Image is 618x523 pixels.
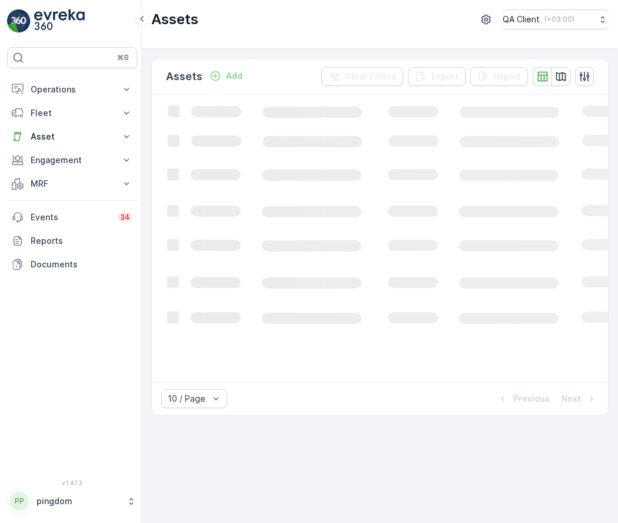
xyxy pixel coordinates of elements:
[120,213,130,222] p: 34
[408,67,466,86] button: Export
[31,84,114,95] p: Operations
[36,495,121,507] p: pingdom
[7,172,137,196] button: MRF
[7,253,137,276] a: Documents
[31,235,132,247] p: Reports
[431,71,458,82] p: Export
[7,9,31,33] img: logo
[470,67,528,86] button: Import
[31,131,114,143] p: Asset
[10,492,29,511] div: PP
[7,125,137,148] button: Asset
[226,70,242,82] p: Add
[205,69,247,83] button: Add
[31,259,132,270] p: Documents
[7,229,137,253] a: Reports
[544,15,574,24] p: ( +03:00 )
[151,10,198,29] p: Assets
[321,67,403,86] button: Clear Filters
[166,68,202,85] p: Assets
[503,14,540,25] p: QA Client
[117,53,129,62] p: ⌘B
[561,393,581,405] p: Next
[31,211,111,223] p: Events
[345,71,396,82] p: Clear Filters
[7,206,137,229] a: Events34
[496,392,551,406] button: Previous
[7,78,137,101] button: Operations
[31,178,114,190] p: MRF
[7,148,137,172] button: Engagement
[503,9,609,29] button: QA Client(+03:00)
[7,479,137,486] span: v 1.47.3
[7,101,137,125] button: Fleet
[34,9,85,33] img: logo_light-DOdMpM7g.png
[513,393,550,405] p: Previous
[7,489,137,514] button: PPpingdom
[494,71,521,82] p: Import
[31,107,114,119] p: Fleet
[31,154,114,166] p: Engagement
[560,392,599,406] button: Next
